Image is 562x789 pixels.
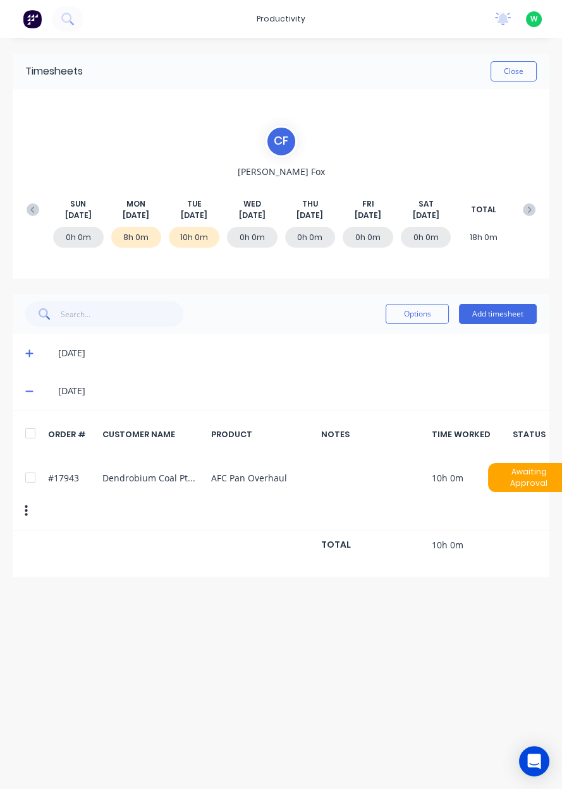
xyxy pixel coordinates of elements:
div: Open Intercom Messenger [519,746,549,776]
span: MON [126,198,145,210]
div: C F [266,126,297,157]
span: FRI [362,198,374,210]
div: [DATE] [58,346,537,360]
div: 18h 0m [458,227,509,248]
input: Search... [61,301,184,327]
span: TUE [187,198,202,210]
div: 0h 0m [285,227,336,248]
span: [DATE] [239,210,266,221]
div: STATUS [521,428,537,440]
span: [DATE] [355,210,381,221]
div: 0h 0m [227,227,278,248]
span: [PERSON_NAME] Fox [238,165,325,178]
div: 8h 0m [111,227,162,248]
img: Factory [23,9,42,28]
div: ORDER # [48,428,95,440]
div: productivity [250,9,312,28]
span: [DATE] [123,210,149,221]
div: CUSTOMER NAME [102,428,204,440]
div: 10h 0m [169,227,219,248]
div: TIME WORKED [432,428,514,440]
span: [DATE] [296,210,323,221]
button: Options [386,304,449,324]
span: [DATE] [413,210,439,221]
span: SUN [70,198,86,210]
span: W [530,13,537,25]
div: PRODUCT [211,428,314,440]
span: THU [302,198,318,210]
div: NOTES [321,428,424,440]
span: WED [243,198,261,210]
div: [DATE] [58,384,537,398]
div: 0h 0m [53,227,104,248]
div: Timesheets [25,64,83,79]
span: [DATE] [181,210,207,221]
div: 0h 0m [401,227,451,248]
span: SAT [418,198,434,210]
span: [DATE] [65,210,92,221]
button: Add timesheet [459,304,537,324]
span: TOTAL [471,204,496,215]
div: 0h 0m [343,227,393,248]
button: Close [491,61,537,81]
